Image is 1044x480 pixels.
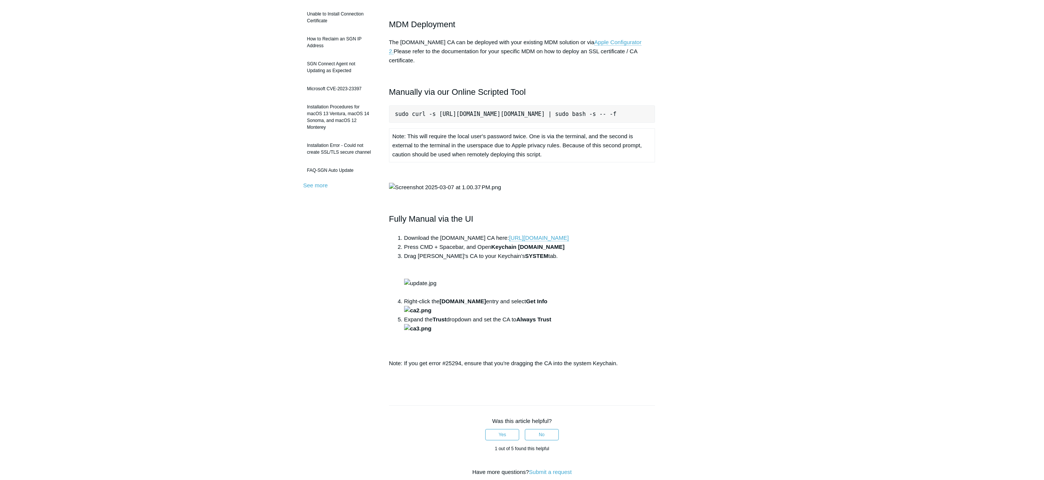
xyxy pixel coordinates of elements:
[389,468,655,477] div: Have more questions?
[404,316,551,332] strong: Always Trust
[492,418,552,424] span: Was this article helpful?
[404,233,655,242] li: Download the [DOMAIN_NAME] CA here:
[491,244,564,250] strong: Keychain [DOMAIN_NAME]
[509,235,569,241] a: [URL][DOMAIN_NAME]
[303,57,378,78] a: SGN Connect Agent not Updating as Expected
[404,297,655,315] li: Right-click the entry and select
[303,32,378,53] a: How to Reclaim an SGN IP Address
[303,82,378,96] a: Microsoft CVE-2023-23397
[440,298,486,304] strong: [DOMAIN_NAME]
[389,359,655,368] p: Note: If you get error #25294, ensure that you're dragging the CA into the system Keychain.
[525,253,549,259] strong: SYSTEM
[389,183,501,192] img: Screenshot 2025-03-07 at 1.00.37 PM.png
[404,324,432,333] img: ca3.png
[404,252,655,297] li: Drag [PERSON_NAME]'s CA to your Keychain's tab.
[303,100,378,134] a: Installation Procedures for macOS 13 Ventura, macOS 14 Sonoma, and macOS 12 Monterey
[389,38,655,65] p: The [DOMAIN_NAME] CA can be deployed with your existing MDM solution or via Please refer to the d...
[389,85,655,99] h2: Manually via our Online Scripted Tool
[525,429,559,440] button: This article was not helpful
[303,7,378,28] a: Unable to Install Connection Certificate
[303,138,378,159] a: Installation Error - Could not create SSL/TLS secure channel
[404,242,655,252] li: Press CMD + Spacebar, and Open
[404,315,655,351] li: Expand the dropdown and set the CA to
[389,212,655,225] h2: Fully Manual via the UI
[303,163,378,177] a: FAQ-SGN Auto Update
[389,39,641,55] a: Apple Configurator 2.
[389,129,655,162] td: Note: This will require the local user's password twice. One is via the terminal, and the second ...
[303,182,328,188] a: See more
[404,279,437,288] img: update.jpg
[529,469,572,475] a: Submit a request
[495,446,549,451] span: 1 out of 5 found this helpful
[389,105,655,123] pre: sudo curl -s [URL][DOMAIN_NAME][DOMAIN_NAME] | sudo bash -s -- -f
[404,298,547,313] strong: Get Info
[404,306,432,315] img: ca2.png
[389,18,655,31] h2: MDM Deployment
[485,429,519,440] button: This article was helpful
[433,316,447,323] strong: Trust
